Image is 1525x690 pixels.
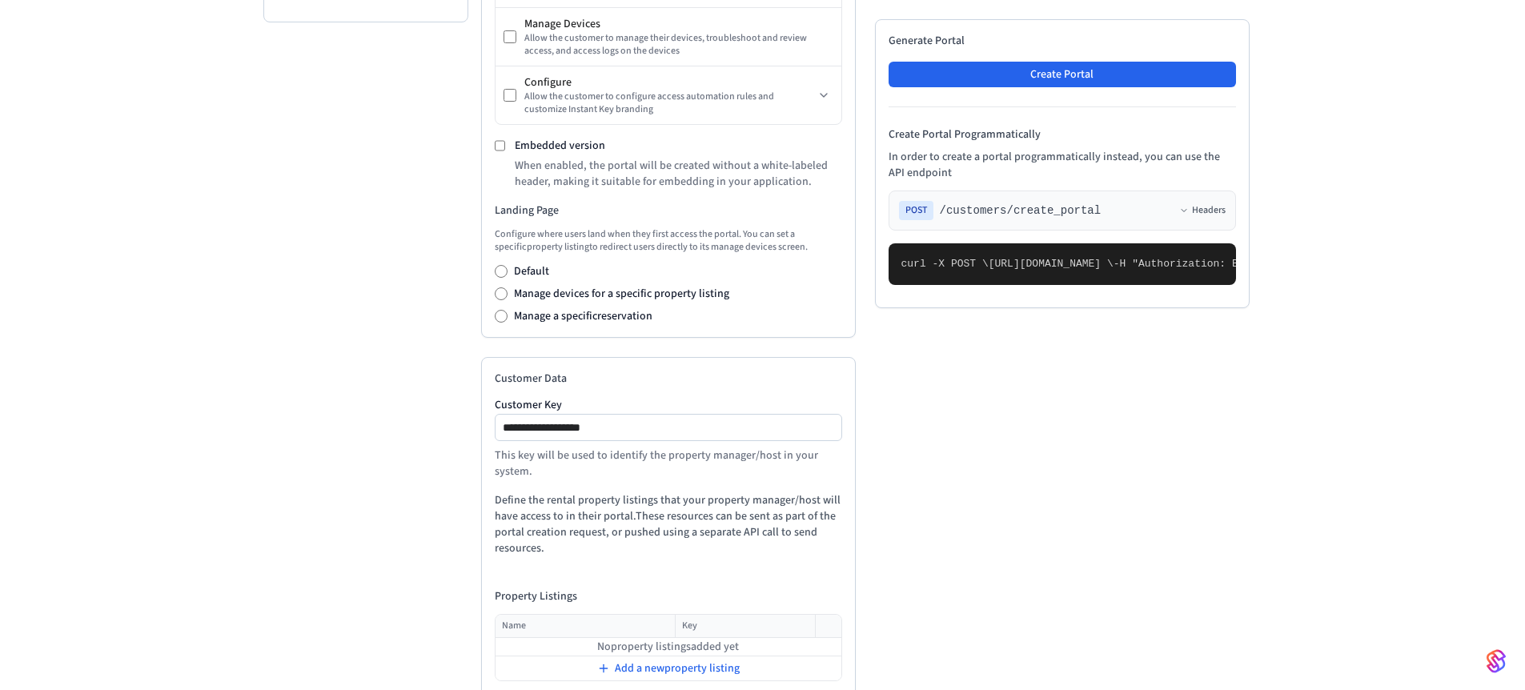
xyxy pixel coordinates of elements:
label: Manage a specific reservation [514,308,652,324]
th: Key [676,615,816,638]
p: In order to create a portal programmatically instead, you can use the API endpoint [889,149,1236,181]
span: POST [899,201,933,220]
div: Configure [524,74,814,90]
th: Name [496,615,676,638]
h4: Create Portal Programmatically [889,126,1236,142]
div: Allow the customer to configure access automation rules and customize Instant Key branding [524,90,814,116]
img: SeamLogoGradient.69752ec5.svg [1487,648,1506,674]
label: Manage devices for a specific property listing [514,286,729,302]
label: Embedded version [515,138,605,154]
span: /customers/create_portal [940,203,1102,219]
span: Add a new property listing [615,660,740,676]
span: -H "Authorization: Bearer seam_api_key_123456" \ [1114,258,1413,270]
label: Customer Key [495,399,842,411]
div: Allow the customer to manage their devices, troubleshoot and review access, and access logs on th... [524,32,833,58]
h3: Landing Page [495,203,842,219]
button: Create Portal [889,62,1236,87]
span: [URL][DOMAIN_NAME] \ [989,258,1114,270]
h2: Generate Portal [889,33,1236,49]
p: Configure where users land when they first access the portal. You can set a specific property lis... [495,228,842,254]
h2: Customer Data [495,371,842,387]
p: This key will be used to identify the property manager/host in your system. [495,447,842,479]
button: Headers [1179,204,1226,217]
p: When enabled, the portal will be created without a white-labeled header, making it suitable for e... [515,158,842,190]
label: Default [514,263,549,279]
td: No property listings added yet [496,638,841,656]
h4: Property Listings [495,588,842,604]
p: Define the rental property listings that your property manager/host will have access to in their ... [495,492,842,556]
div: Manage Devices [524,16,833,32]
span: curl -X POST \ [901,258,989,270]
